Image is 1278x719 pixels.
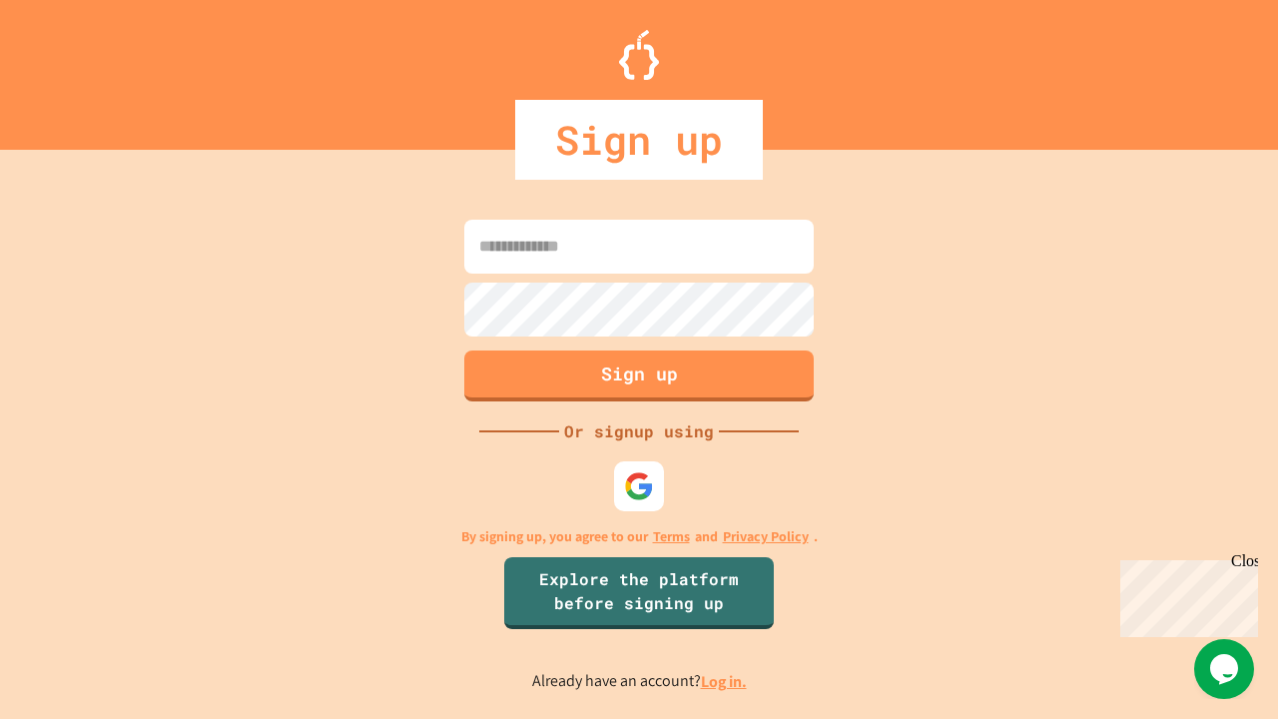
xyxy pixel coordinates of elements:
[619,30,659,80] img: Logo.svg
[515,100,763,180] div: Sign up
[1194,639,1258,699] iframe: chat widget
[624,471,654,501] img: google-icon.svg
[532,669,747,694] p: Already have an account?
[1112,552,1258,637] iframe: chat widget
[464,351,814,401] button: Sign up
[559,419,719,443] div: Or signup using
[504,557,774,629] a: Explore the platform before signing up
[653,526,690,547] a: Terms
[8,8,138,127] div: Chat with us now!Close
[461,526,818,547] p: By signing up, you agree to our and .
[701,671,747,692] a: Log in.
[723,526,809,547] a: Privacy Policy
